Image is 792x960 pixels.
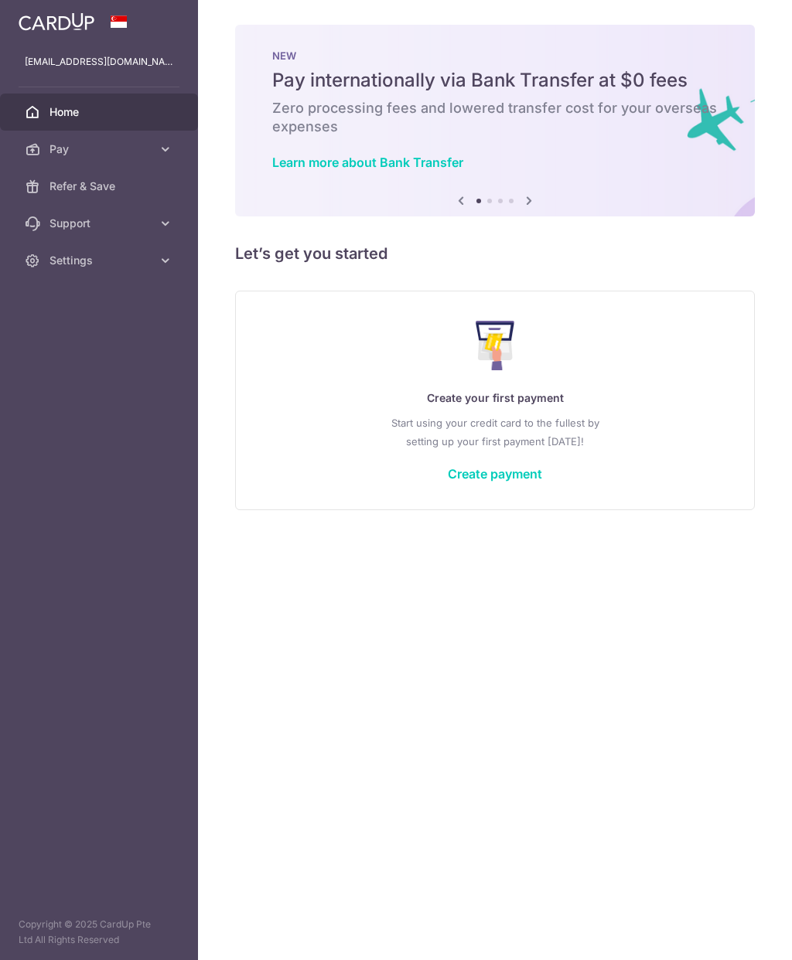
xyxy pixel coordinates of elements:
h5: Let’s get you started [235,241,755,266]
span: Refer & Save [49,179,152,194]
h6: Zero processing fees and lowered transfer cost for your overseas expenses [272,99,718,136]
a: Create payment [448,466,542,482]
p: Start using your credit card to the fullest by setting up your first payment [DATE]! [267,414,723,451]
p: Create your first payment [267,389,723,407]
img: Bank transfer banner [235,25,755,216]
span: Support [49,216,152,231]
p: [EMAIL_ADDRESS][DOMAIN_NAME] [25,54,173,70]
span: Pay [49,141,152,157]
span: Settings [49,253,152,268]
span: Home [49,104,152,120]
img: CardUp [19,12,94,31]
p: NEW [272,49,718,62]
h5: Pay internationally via Bank Transfer at $0 fees [272,68,718,93]
img: Make Payment [476,321,515,370]
a: Learn more about Bank Transfer [272,155,463,170]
